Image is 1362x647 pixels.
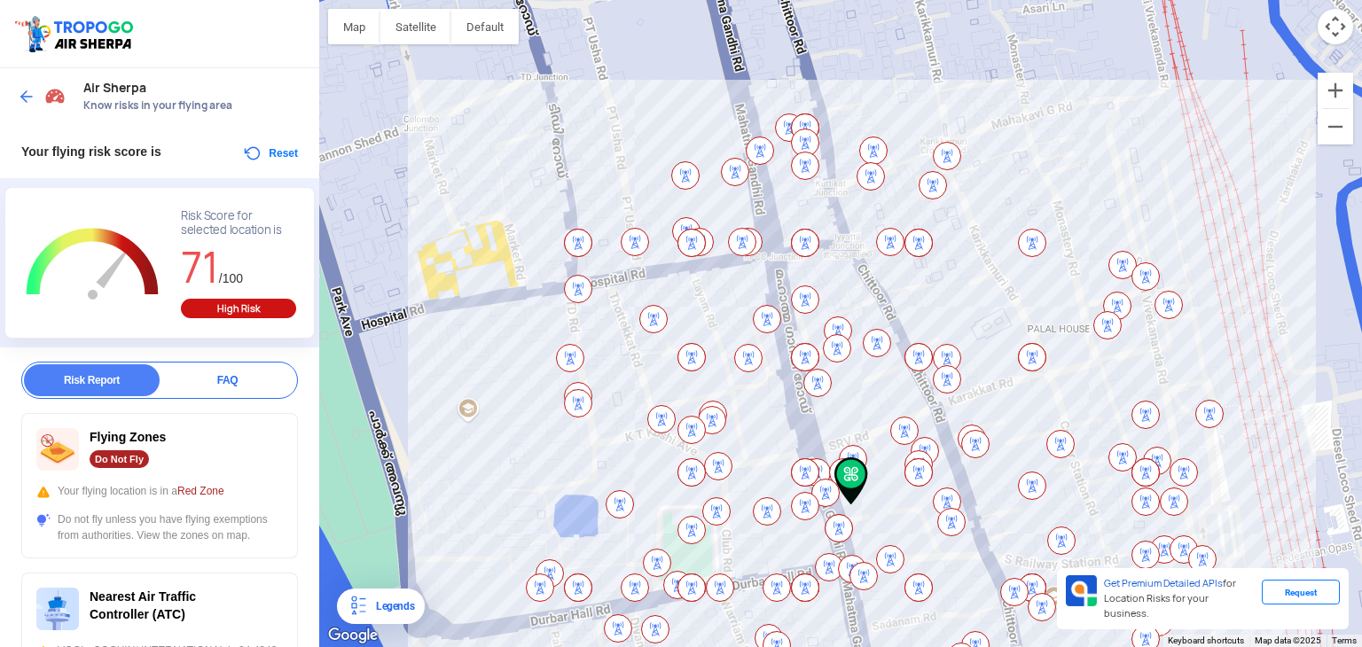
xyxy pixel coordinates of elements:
div: Do Not Fly [90,450,149,468]
img: Risk Scores [44,85,66,106]
button: Map camera controls [1318,9,1353,44]
div: Request [1262,580,1340,604]
span: /100 [219,271,243,285]
button: Show street map [328,9,380,44]
span: Map data ©2025 [1255,635,1321,645]
button: Reset [242,143,298,164]
div: Risk Report [24,364,160,396]
img: ic_tgdronemaps.svg [13,13,139,54]
span: Red Zone [177,485,224,497]
a: Terms [1332,635,1357,645]
img: ic_arrow_back_blue.svg [18,88,35,105]
span: Your flying risk score is [21,144,161,159]
span: Know risks in your flying area [83,98,301,113]
div: High Risk [181,299,296,318]
span: 71 [181,239,219,295]
button: Show satellite imagery [380,9,451,44]
span: Get Premium Detailed APIs [1104,577,1223,589]
img: Google [324,624,382,647]
div: for Location Risks for your business. [1097,575,1262,622]
span: Air Sherpa [83,81,301,95]
a: Open this area in Google Maps (opens a new window) [324,624,382,647]
div: Risk Score for selected location is [181,209,296,238]
img: Premium APIs [1066,575,1097,606]
div: Legends [369,596,414,617]
span: Flying Zones [90,430,166,444]
div: Do not fly unless you have flying exemptions from authorities. View the zones on map. [36,511,283,543]
g: Chart [19,209,167,321]
span: Nearest Air Traffic Controller (ATC) [90,589,196,621]
button: Keyboard shortcuts [1168,635,1244,647]
div: Your flying location is in a [36,483,283,499]
button: Zoom out [1318,109,1353,144]
img: ic_nofly.svg [36,428,79,471]
div: FAQ [160,364,295,396]
img: ic_atc.svg [36,588,79,630]
button: Zoom in [1318,73,1353,108]
img: Legends [348,596,369,617]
